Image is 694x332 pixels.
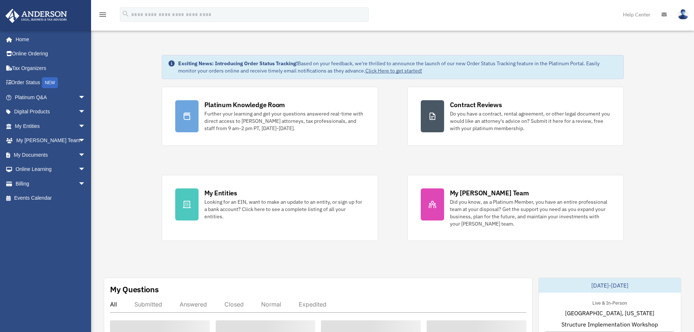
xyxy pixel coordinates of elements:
a: Click Here to get started! [365,67,422,74]
a: Order StatusNEW [5,75,97,90]
span: arrow_drop_down [78,90,93,105]
div: All [110,301,117,308]
div: Answered [180,301,207,308]
div: Did you know, as a Platinum Member, you have an entire professional team at your disposal? Get th... [450,198,610,227]
span: arrow_drop_down [78,176,93,191]
a: Contract Reviews Do you have a contract, rental agreement, or other legal document you would like... [407,87,624,146]
a: Digital Productsarrow_drop_down [5,105,97,119]
div: Looking for an EIN, want to make an update to an entity, or sign up for a bank account? Click her... [204,198,365,220]
a: My Documentsarrow_drop_down [5,148,97,162]
div: NEW [42,77,58,88]
div: Submitted [134,301,162,308]
a: My [PERSON_NAME] Team Did you know, as a Platinum Member, you have an entire professional team at... [407,175,624,241]
div: Based on your feedback, we're thrilled to announce the launch of our new Order Status Tracking fe... [178,60,617,74]
div: My Entities [204,188,237,198]
div: Expedited [299,301,326,308]
a: My Entitiesarrow_drop_down [5,119,97,133]
a: Tax Organizers [5,61,97,75]
div: My Questions [110,284,159,295]
div: Do you have a contract, rental agreement, or other legal document you would like an attorney's ad... [450,110,610,132]
div: [DATE]-[DATE] [539,278,681,293]
a: Billingarrow_drop_down [5,176,97,191]
a: My [PERSON_NAME] Teamarrow_drop_down [5,133,97,148]
span: Structure Implementation Workshop [561,320,658,329]
span: arrow_drop_down [78,133,93,148]
strong: Exciting News: Introducing Order Status Tracking! [178,60,298,67]
span: arrow_drop_down [78,148,93,163]
div: Closed [224,301,244,308]
span: arrow_drop_down [78,119,93,134]
span: arrow_drop_down [78,162,93,177]
a: Platinum Q&Aarrow_drop_down [5,90,97,105]
i: menu [98,10,107,19]
a: Events Calendar [5,191,97,206]
a: Home [5,32,93,47]
div: Contract Reviews [450,100,502,109]
a: My Entities Looking for an EIN, want to make an update to an entity, or sign up for a bank accoun... [162,175,378,241]
a: Platinum Knowledge Room Further your learning and get your questions answered real-time with dire... [162,87,378,146]
a: Online Ordering [5,47,97,61]
div: Live & In-Person [587,298,633,306]
img: Anderson Advisors Platinum Portal [3,9,69,23]
a: menu [98,13,107,19]
div: Platinum Knowledge Room [204,100,285,109]
div: Normal [261,301,281,308]
img: User Pic [678,9,689,20]
div: Further your learning and get your questions answered real-time with direct access to [PERSON_NAM... [204,110,365,132]
span: [GEOGRAPHIC_DATA], [US_STATE] [565,309,654,317]
i: search [122,10,130,18]
a: Online Learningarrow_drop_down [5,162,97,177]
div: My [PERSON_NAME] Team [450,188,529,198]
span: arrow_drop_down [78,105,93,120]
